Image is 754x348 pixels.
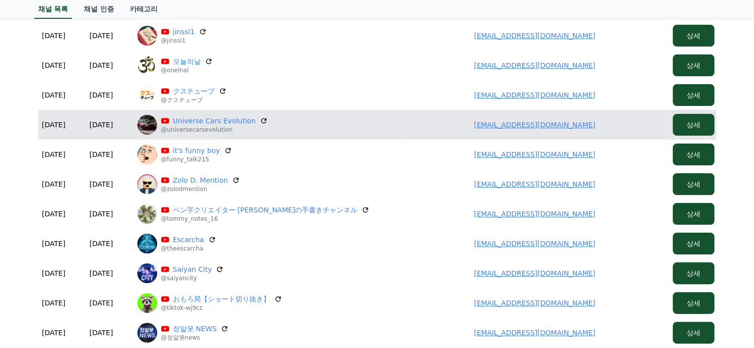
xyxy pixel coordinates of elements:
button: 상세 [673,25,714,47]
p: [DATE] [42,209,65,219]
a: 상세 [673,329,714,337]
p: [DATE] [90,90,113,100]
a: [EMAIL_ADDRESS][DOMAIN_NAME] [474,61,595,69]
a: ペン字クリエイター [PERSON_NAME]の手書きチャンネル [173,205,358,215]
p: @universecarsevolution [161,126,268,134]
img: ペン字クリエイター Tommyの手書きチャンネル [137,204,157,224]
a: [EMAIL_ADDRESS][DOMAIN_NAME] [474,150,595,158]
a: [EMAIL_ADDRESS][DOMAIN_NAME] [474,91,595,99]
button: 상세 [673,292,714,314]
a: 상세 [673,61,714,69]
p: [DATE] [90,268,113,278]
a: [EMAIL_ADDRESS][DOMAIN_NAME] [474,329,595,337]
img: it's funny boy [137,145,157,164]
a: [EMAIL_ADDRESS][DOMAIN_NAME] [474,32,595,40]
p: [DATE] [42,60,65,70]
button: 상세 [673,322,714,344]
button: 상세 [673,114,714,136]
a: [EMAIL_ADDRESS][DOMAIN_NAME] [474,180,595,188]
img: 오늘의날 [137,55,157,75]
p: [DATE] [42,90,65,100]
button: 상세 [673,54,714,76]
a: [EMAIL_ADDRESS][DOMAIN_NAME] [474,121,595,129]
p: @saiyancity [161,274,224,282]
p: @정알못news [161,334,229,342]
a: 오늘의날 [173,56,201,66]
img: クスチューブ [137,85,157,105]
span: Home [25,293,43,300]
p: [DATE] [42,31,65,41]
a: 정알못 NEWS [173,324,217,334]
button: 상세 [673,144,714,165]
p: [DATE] [42,179,65,189]
a: Escarcha [173,235,204,245]
a: クスチューブ [173,86,215,96]
p: [DATE] [90,31,113,41]
a: 상세 [673,180,714,188]
button: 상세 [673,173,714,195]
p: [DATE] [42,149,65,159]
p: [DATE] [42,120,65,130]
a: Zolo D. Mention [173,175,228,185]
a: 상세 [673,121,714,129]
img: おもろ局【ショート切り抜き】 [137,293,157,313]
a: [EMAIL_ADDRESS][DOMAIN_NAME] [474,299,595,307]
img: Zolo D. Mention [137,174,157,194]
img: jinssi1 [137,26,157,46]
a: 상세 [673,240,714,248]
a: [EMAIL_ADDRESS][DOMAIN_NAME] [474,240,595,248]
a: Home [3,278,65,302]
a: [EMAIL_ADDRESS][DOMAIN_NAME] [474,210,595,218]
a: Messages [65,278,128,302]
img: 정알못 NEWS [137,323,157,343]
p: [DATE] [90,179,113,189]
img: Escarcha [137,234,157,253]
a: it's funny boy [173,146,220,155]
p: [DATE] [90,328,113,338]
p: [DATE] [42,328,65,338]
a: jinssi1 [173,27,195,37]
span: Settings [147,293,171,300]
a: おもろ局【ショート切り抜き】 [173,294,270,304]
a: 상세 [673,91,714,99]
p: [DATE] [42,268,65,278]
p: [DATE] [90,209,113,219]
p: [DATE] [90,120,113,130]
p: @onelnal [161,66,213,74]
a: Settings [128,278,190,302]
button: 상세 [673,203,714,225]
a: 상세 [673,299,714,307]
p: [DATE] [90,60,113,70]
p: @funny_talk215 [161,155,232,163]
a: 상세 [673,210,714,218]
p: @zolodmention [161,185,240,193]
button: 상세 [673,233,714,254]
p: @jinssi1 [161,37,207,45]
img: Saiyan City [137,263,157,283]
button: 상세 [673,84,714,106]
button: 상세 [673,262,714,284]
a: 상세 [673,32,714,40]
p: @tommy_notes_16 [161,215,370,223]
a: 상세 [673,150,714,158]
a: Universe Cars Evolution [173,116,256,126]
p: [DATE] [42,239,65,249]
p: [DATE] [90,149,113,159]
p: @クスチューブ [161,96,227,104]
p: @tiktok-wj9cz [161,304,282,312]
p: [DATE] [90,239,113,249]
span: Messages [82,293,112,301]
p: [DATE] [90,298,113,308]
p: [DATE] [42,298,65,308]
a: Saiyan City [173,264,212,274]
a: [EMAIL_ADDRESS][DOMAIN_NAME] [474,269,595,277]
img: Universe Cars Evolution [137,115,157,135]
p: @theescarcha [161,245,216,252]
a: 상세 [673,269,714,277]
